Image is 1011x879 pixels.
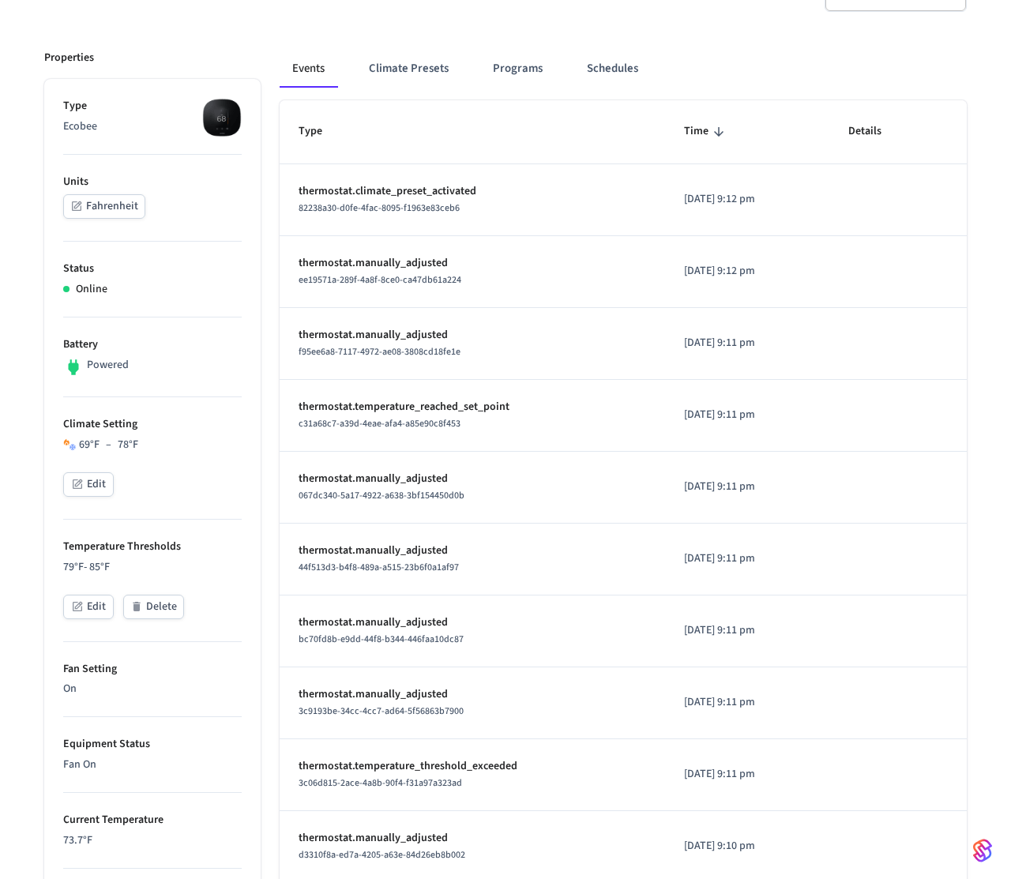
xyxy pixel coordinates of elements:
span: Time [684,119,729,144]
button: Schedules [574,50,651,88]
p: 73.7 °F [63,832,242,849]
p: [DATE] 9:11 pm [684,622,810,639]
span: Type [299,119,343,144]
p: thermostat.manually_adjusted [299,543,646,559]
p: Units [63,174,242,190]
p: [DATE] 9:11 pm [684,479,810,495]
span: 3c06d815-2ace-4a8b-90f4-f31a97a323ad [299,776,462,790]
p: thermostat.temperature_threshold_exceeded [299,758,646,775]
p: Equipment Status [63,736,242,753]
p: thermostat.manually_adjusted [299,686,646,703]
button: Edit [63,595,114,619]
p: thermostat.manually_adjusted [299,830,646,847]
p: [DATE] 9:11 pm [684,335,810,351]
p: thermostat.manually_adjusted [299,614,646,631]
span: c31a68c7-a39d-4eae-afa4-a85e90c8f453 [299,417,460,430]
p: Powered [87,357,129,374]
span: bc70fd8b-e9dd-44f8-b344-446faa10dc87 [299,633,464,646]
p: Fan On [63,757,242,773]
span: – [106,437,111,453]
p: thermostat.manually_adjusted [299,471,646,487]
p: Status [63,261,242,277]
p: [DATE] 9:12 pm [684,263,810,280]
div: 69 °F 78 °F [79,437,138,453]
span: Details [848,119,902,144]
p: Climate Setting [63,416,242,433]
p: thermostat.manually_adjusted [299,327,646,344]
button: Edit [63,472,114,497]
p: Online [76,281,107,298]
p: [DATE] 9:11 pm [684,694,810,711]
p: Fan Setting [63,661,242,678]
span: 82238a30-d0fe-4fac-8095-f1963e83ceb6 [299,201,460,215]
button: Events [280,50,337,88]
p: Properties [44,50,94,66]
p: On [63,681,242,697]
p: [DATE] 9:11 pm [684,407,810,423]
p: thermostat.climate_preset_activated [299,183,646,200]
p: Battery [63,336,242,353]
p: Ecobee [63,118,242,135]
button: Fahrenheit [63,194,145,219]
img: SeamLogoGradient.69752ec5.svg [973,838,992,863]
button: Delete [123,595,184,619]
img: Heat Cool [63,438,76,451]
button: Climate Presets [356,50,461,88]
p: thermostat.manually_adjusted [299,255,646,272]
span: 3c9193be-34cc-4cc7-ad64-5f56863b7900 [299,704,464,718]
p: Current Temperature [63,812,242,828]
p: thermostat.temperature_reached_set_point [299,399,646,415]
span: 44f513d3-b4f8-489a-a515-23b6f0a1af97 [299,561,459,574]
span: f95ee6a8-7117-4972-ae08-3808cd18fe1e [299,345,460,359]
p: [DATE] 9:12 pm [684,191,810,208]
img: ecobee_lite_3 [202,98,242,137]
button: Programs [480,50,555,88]
p: [DATE] 9:11 pm [684,550,810,567]
p: 79 °F - 85 °F [63,559,242,576]
p: [DATE] 9:10 pm [684,838,810,855]
p: Temperature Thresholds [63,539,242,555]
p: [DATE] 9:11 pm [684,766,810,783]
p: Type [63,98,242,115]
span: d3310f8a-ed7a-4205-a63e-84d26eb8b002 [299,848,465,862]
span: 067dc340-5a17-4922-a638-3bf154450d0b [299,489,464,502]
span: ee19571a-289f-4a8f-8ce0-ca47db61a224 [299,273,461,287]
